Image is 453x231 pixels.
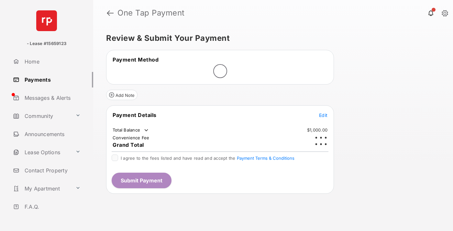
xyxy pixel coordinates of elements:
[10,54,93,69] a: Home
[10,144,73,160] a: Lease Options
[10,126,93,142] a: Announcements
[237,156,294,161] button: I agree to the fees listed and have read and accept the
[117,9,185,17] strong: One Tap Payment
[106,34,435,42] h5: Review & Submit Your Payment
[113,112,157,118] span: Payment Details
[106,90,138,100] button: Add Note
[10,90,93,106] a: Messages & Alerts
[112,135,150,141] td: Convenience Fee
[36,10,57,31] img: svg+xml;base64,PHN2ZyB4bWxucz0iaHR0cDovL3d3dy53My5vcmcvMjAwMC9zdmciIHdpZHRoPSI2NCIgaGVpZ2h0PSI2NC...
[10,199,93,214] a: F.A.Q.
[10,181,73,196] a: My Apartment
[10,108,73,124] a: Community
[10,163,93,178] a: Contact Property
[113,142,144,148] span: Grand Total
[307,127,328,133] td: $1,000.00
[27,40,66,47] p: - Lease #15659123
[319,112,327,118] button: Edit
[112,173,171,188] button: Submit Payment
[10,72,93,87] a: Payments
[112,127,149,133] td: Total Balance
[121,156,294,161] span: I agree to the fees listed and have read and accept the
[113,56,159,63] span: Payment Method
